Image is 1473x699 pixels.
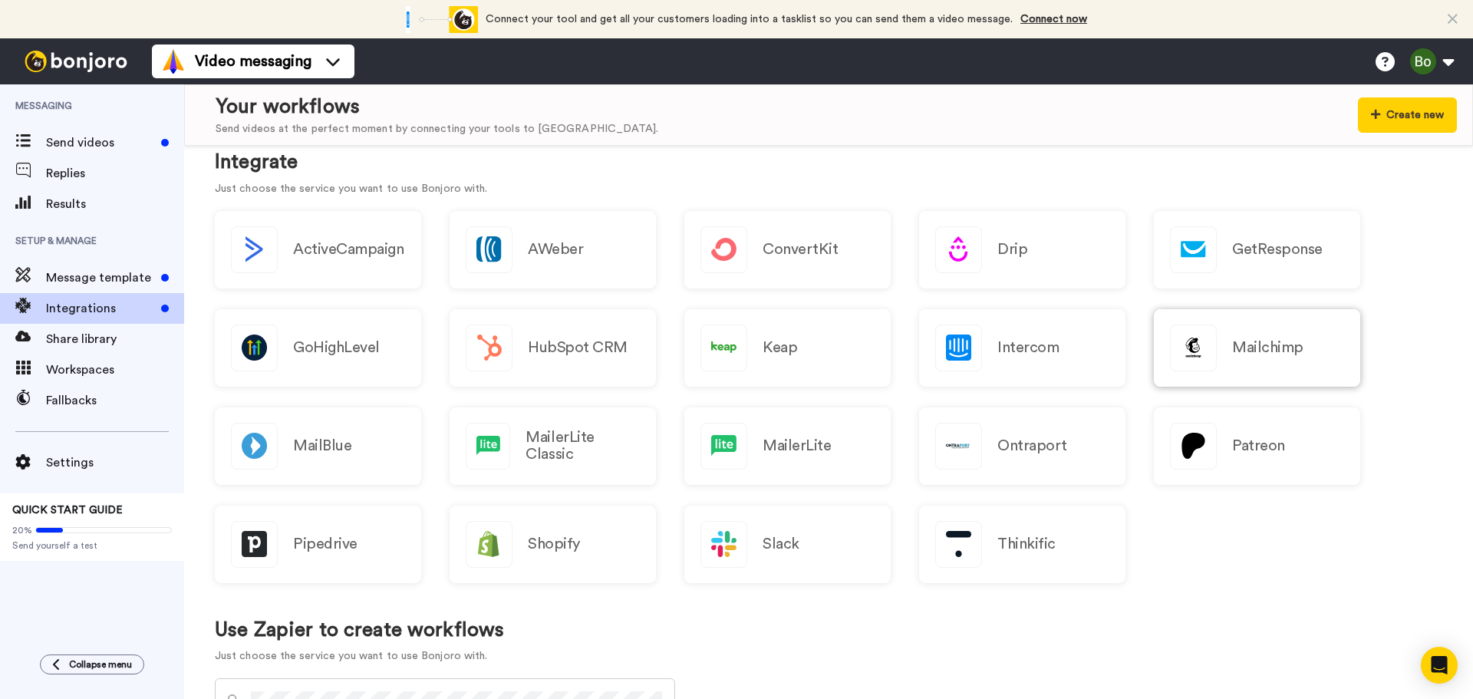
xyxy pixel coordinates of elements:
h1: Use Zapier to create workflows [215,619,504,641]
div: Your workflows [216,93,658,121]
div: Open Intercom Messenger [1421,647,1458,684]
h2: AWeber [528,241,583,258]
h1: Integrate [215,151,1442,173]
h2: Drip [997,241,1027,258]
a: Shopify [450,506,656,583]
a: Keap [684,309,891,387]
img: vm-color.svg [161,49,186,74]
div: animation [394,6,478,33]
h2: GoHighLevel [293,339,380,356]
img: bj-logo-header-white.svg [18,51,133,72]
a: GetResponse [1154,211,1360,289]
div: Send videos at the perfect moment by connecting your tools to [GEOGRAPHIC_DATA]. [216,121,658,137]
img: logo_convertkit.svg [701,227,746,272]
img: logo_mailerlite.svg [466,424,509,469]
a: Slack [684,506,891,583]
img: logo_thinkific.svg [936,522,981,567]
span: Results [46,195,184,213]
img: logo_shopify.svg [466,522,512,567]
span: 20% [12,524,32,536]
h2: Thinkific [997,536,1056,552]
span: Replies [46,164,184,183]
h2: Pipedrive [293,536,358,552]
img: logo_activecampaign.svg [232,227,277,272]
img: logo_getresponse.svg [1171,227,1216,272]
span: Send yourself a test [12,539,172,552]
a: Connect now [1020,14,1087,25]
a: Ontraport [919,407,1125,485]
span: Share library [46,330,184,348]
a: Patreon [1154,407,1360,485]
img: logo_hubspot.svg [466,325,512,371]
img: logo_aweber.svg [466,227,512,272]
span: Send videos [46,134,155,152]
img: logo_mailchimp.svg [1171,325,1216,371]
h2: Mailchimp [1232,339,1303,356]
a: Drip [919,211,1125,289]
h2: MailBlue [293,437,351,454]
img: logo_mailerlite.svg [701,424,746,469]
a: Mailchimp [1154,309,1360,387]
a: MailerLite [684,407,891,485]
span: Collapse menu [69,658,132,671]
h2: MailerLite [763,437,831,454]
a: Pipedrive [215,506,421,583]
p: Just choose the service you want to use Bonjoro with. [215,181,1442,197]
img: logo_ontraport.svg [936,424,981,469]
a: Intercom [919,309,1125,387]
h2: HubSpot CRM [528,339,628,356]
img: logo_mailblue.png [232,424,277,469]
img: logo_gohighlevel.png [232,325,277,371]
h2: ActiveCampaign [293,241,404,258]
button: ActiveCampaign [215,211,421,289]
a: ConvertKit [684,211,891,289]
span: Integrations [46,299,155,318]
img: logo_keap.svg [701,325,746,371]
img: logo_intercom.svg [936,325,981,371]
img: logo_slack.svg [701,522,746,567]
h2: Shopify [528,536,580,552]
a: HubSpot CRM [450,309,656,387]
h2: Ontraport [997,437,1067,454]
span: QUICK START GUIDE [12,505,123,516]
span: Workspaces [46,361,184,379]
h2: Intercom [997,339,1059,356]
a: AWeber [450,211,656,289]
p: Just choose the service you want to use Bonjoro with. [215,648,504,664]
button: Collapse menu [40,654,144,674]
span: Message template [46,269,155,287]
img: logo_pipedrive.png [232,522,277,567]
a: MailBlue [215,407,421,485]
button: Create new [1358,97,1457,133]
span: Fallbacks [46,391,184,410]
h2: MailerLite Classic [526,429,640,463]
img: logo_drip.svg [936,227,981,272]
span: Settings [46,453,184,472]
span: Connect your tool and get all your customers loading into a tasklist so you can send them a video... [486,14,1013,25]
h2: Patreon [1232,437,1285,454]
h2: GetResponse [1232,241,1323,258]
h2: Keap [763,339,797,356]
h2: Slack [763,536,799,552]
a: Thinkific [919,506,1125,583]
h2: ConvertKit [763,241,838,258]
a: GoHighLevel [215,309,421,387]
span: Video messaging [195,51,311,72]
a: MailerLite Classic [450,407,656,485]
img: logo_patreon.svg [1171,424,1216,469]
